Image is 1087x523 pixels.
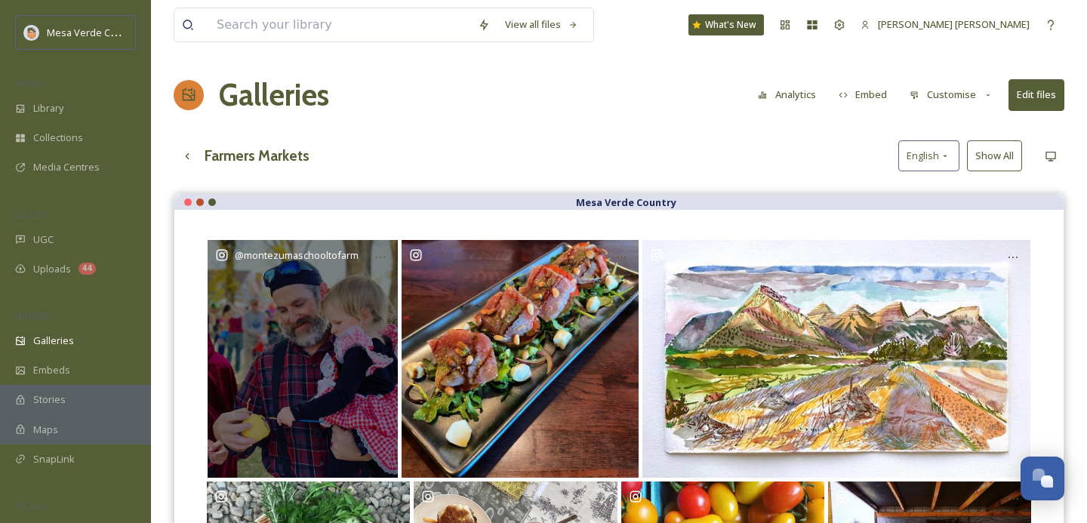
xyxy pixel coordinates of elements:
span: English [907,149,939,163]
a: Galleries [219,72,329,118]
span: Mesa Verde Country [47,25,140,39]
span: SOCIALS [15,500,45,512]
span: COLLECT [15,209,48,220]
a: @montezumaschooltofarmRights approved at 2021-11-02T00:18:25.690+0000 by montezumaschooltofarm [206,240,399,477]
strong: Mesa Verde Country [576,195,676,209]
span: Library [33,101,63,115]
div: 44 [79,263,96,275]
a: What's New [688,14,764,35]
a: Analytics [750,80,831,109]
img: MVC%20SnapSea%20logo%20%281%29.png [24,25,39,40]
span: [PERSON_NAME] [PERSON_NAME] [878,17,1030,31]
span: UGC [33,232,54,247]
span: Galleries [33,334,74,348]
button: Analytics [750,80,824,109]
span: WIDGETS [15,310,50,321]
span: Maps [33,423,58,437]
button: Embed [831,80,895,109]
span: Collections [33,131,83,145]
span: @ montezumaschooltofarm [235,248,359,262]
button: Edit files [1008,79,1064,110]
a: Rights approved at 2021-10-21T17:03:46.676+0000 by jphamfoodguide [399,240,640,477]
span: Uploads [33,262,71,276]
span: SnapLink [33,452,75,466]
span: Stories [33,392,66,407]
span: Embeds [33,363,70,377]
a: [PERSON_NAME] [PERSON_NAME] [853,10,1037,39]
h3: Farmers Markets [205,145,309,167]
a: Rights approved at 2022-04-06T20:10:57.408+0000 by elbowtoe [641,240,1032,477]
button: Open Chat [1021,457,1064,500]
input: Search your library [209,8,470,42]
span: MEDIA [15,78,42,89]
span: Media Centres [33,160,100,174]
button: Customise [902,80,1001,109]
a: View all files [497,10,586,39]
button: Show All [967,140,1022,171]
